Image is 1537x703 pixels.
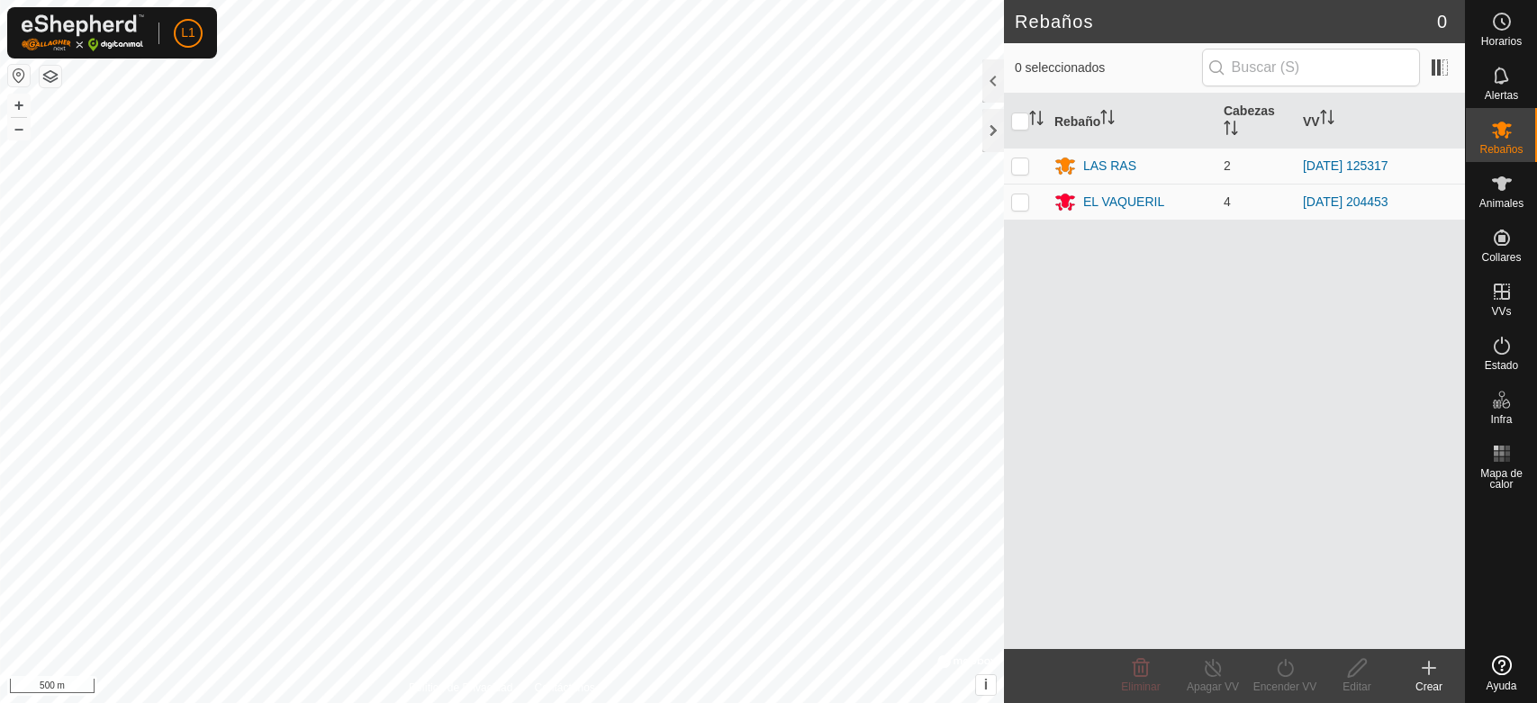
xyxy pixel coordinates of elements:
font: Ayuda [1487,680,1517,692]
button: Restablecer mapa [8,65,30,86]
p-sorticon: Activar para ordenar [1320,113,1334,127]
a: Ayuda [1466,648,1537,698]
button: – [8,118,30,140]
font: Eliminar [1121,680,1160,693]
a: [DATE] 204453 [1303,194,1388,209]
font: Rebaño [1054,113,1100,128]
font: Horarios [1481,35,1522,48]
button: + [8,95,30,116]
font: Rebaños [1015,12,1094,32]
font: + [14,95,24,114]
font: Crear [1415,680,1442,693]
font: VV [1303,113,1320,128]
font: EL VAQUERIL [1083,194,1164,209]
button: i [976,675,996,695]
font: VVs [1491,305,1511,318]
font: Política de Privacidad [409,681,512,694]
font: – [14,119,23,138]
p-sorticon: Activar para ordenar [1100,113,1115,127]
font: Editar [1343,680,1370,693]
font: Encender VV [1253,680,1317,693]
font: 0 seleccionados [1015,60,1105,75]
font: Estado [1485,359,1518,372]
button: Capas del Mapa [40,66,61,87]
font: Infra [1490,413,1512,426]
p-sorticon: Activar para ordenar [1224,123,1238,138]
font: LAS RAS [1083,158,1136,173]
font: i [984,677,988,692]
font: 4 [1224,194,1231,209]
font: 2 [1224,158,1231,173]
font: Mapa de calor [1480,467,1523,491]
font: Animales [1479,197,1523,210]
a: Política de Privacidad [409,680,512,696]
font: Contáctanos [534,681,594,694]
a: [DATE] 125317 [1303,158,1388,173]
font: L1 [181,25,195,40]
font: 0 [1437,12,1447,32]
font: Collares [1481,251,1521,264]
p-sorticon: Activar para ordenar [1029,113,1044,128]
font: Alertas [1485,89,1518,102]
input: Buscar (S) [1202,49,1420,86]
font: Rebaños [1479,143,1523,156]
font: Apagar VV [1187,680,1239,693]
a: Contáctanos [534,680,594,696]
img: Logotipo de Gallagher [22,14,144,51]
font: Cabezas [1224,104,1275,118]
